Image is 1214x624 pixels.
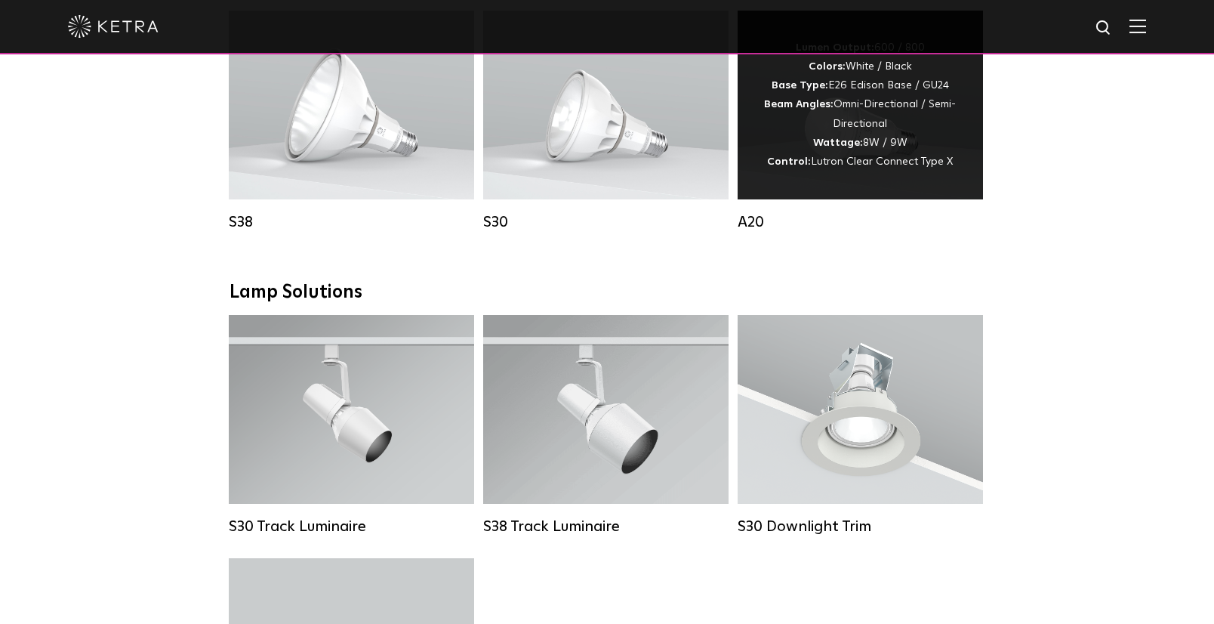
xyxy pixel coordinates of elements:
[738,11,983,231] a: A20 Lumen Output:600 / 800Colors:White / BlackBase Type:E26 Edison Base / GU24Beam Angles:Omni-Di...
[483,315,729,536] a: S38 Track Luminaire Lumen Output:1100Colors:White / BlackBeam Angles:10° / 25° / 40° / 60°Wattage...
[483,213,729,231] div: S30
[738,213,983,231] div: A20
[809,61,846,72] strong: Colors:
[483,517,729,536] div: S38 Track Luminaire
[760,39,960,171] div: 600 / 800 White / Black E26 Edison Base / GU24 Omni-Directional / Semi-Directional 8W / 9W
[1129,19,1146,33] img: Hamburger%20Nav.svg
[767,156,811,167] strong: Control:
[229,315,474,536] a: S30 Track Luminaire Lumen Output:1100Colors:White / BlackBeam Angles:15° / 25° / 40° / 60° / 90°W...
[229,517,474,536] div: S30 Track Luminaire
[738,517,983,536] div: S30 Downlight Trim
[229,213,474,231] div: S38
[811,156,953,167] span: Lutron Clear Connect Type X
[68,15,159,38] img: ketra-logo-2019-white
[813,137,863,148] strong: Wattage:
[230,282,984,304] div: Lamp Solutions
[483,11,729,231] a: S30 Lumen Output:1100Colors:White / BlackBase Type:E26 Edison Base / GU24Beam Angles:15° / 25° / ...
[772,80,828,91] strong: Base Type:
[738,315,983,536] a: S30 Downlight Trim S30 Downlight Trim
[764,99,833,110] strong: Beam Angles:
[1095,19,1114,38] img: search icon
[229,11,474,231] a: S38 Lumen Output:1100Colors:White / BlackBase Type:E26 Edison Base / GU24Beam Angles:10° / 25° / ...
